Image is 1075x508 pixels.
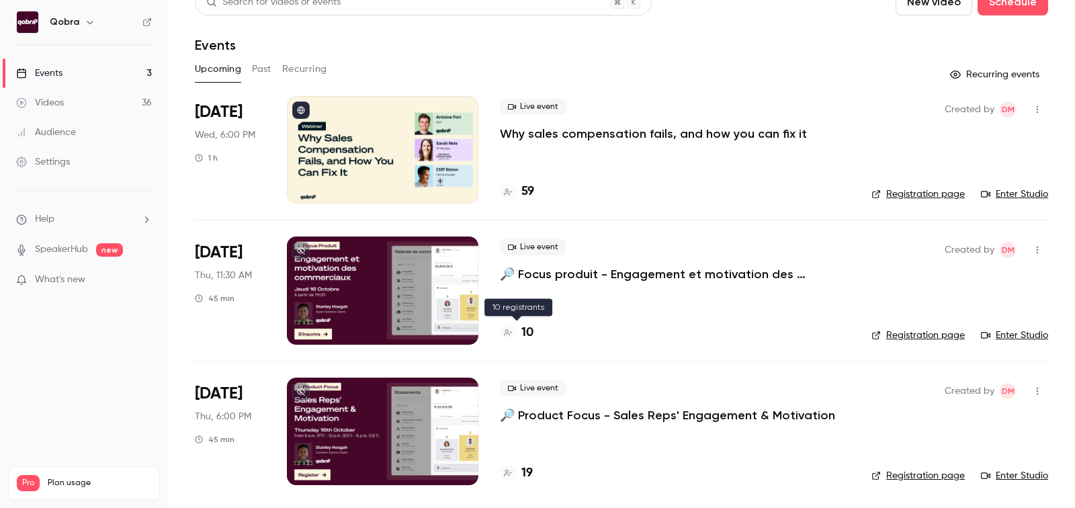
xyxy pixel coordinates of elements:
[981,329,1048,342] a: Enter Studio
[252,58,271,80] button: Past
[195,383,243,405] span: [DATE]
[195,58,241,80] button: Upcoming
[195,242,243,263] span: [DATE]
[35,212,54,226] span: Help
[16,212,152,226] li: help-dropdown-opener
[17,11,38,33] img: Qobra
[871,187,965,201] a: Registration page
[981,187,1048,201] a: Enter Studio
[195,128,255,142] span: Wed, 6:00 PM
[96,243,123,257] span: new
[35,273,85,287] span: What's new
[945,242,994,258] span: Created by
[945,101,994,118] span: Created by
[500,99,566,115] span: Live event
[195,378,265,485] div: Oct 16 Thu, 6:00 PM (Europe/Paris)
[871,329,965,342] a: Registration page
[195,237,265,344] div: Oct 16 Thu, 11:30 AM (Europe/Paris)
[16,96,64,110] div: Videos
[981,469,1048,482] a: Enter Studio
[500,126,807,142] a: Why sales compensation fails, and how you can fix it
[195,153,218,163] div: 1 h
[500,239,566,255] span: Live event
[282,58,327,80] button: Recurring
[195,96,265,204] div: Oct 8 Wed, 6:00 PM (Europe/Paris)
[16,126,76,139] div: Audience
[500,183,534,201] a: 59
[16,155,70,169] div: Settings
[944,64,1048,85] button: Recurring events
[17,475,40,491] span: Pro
[1002,383,1015,399] span: DM
[945,383,994,399] span: Created by
[35,243,88,257] a: SpeakerHub
[500,324,533,342] a: 10
[500,266,850,282] a: 🔎 Focus produit - Engagement et motivation des commerciaux
[50,15,79,29] h6: Qobra
[521,324,533,342] h4: 10
[1000,242,1016,258] span: Dylan Manceau
[48,478,151,489] span: Plan usage
[195,269,252,282] span: Thu, 11:30 AM
[1002,242,1015,258] span: DM
[521,183,534,201] h4: 59
[195,37,236,53] h1: Events
[500,407,835,423] a: 🔎 Product Focus - Sales Reps' Engagement & Motivation
[195,293,234,304] div: 45 min
[195,410,251,423] span: Thu, 6:00 PM
[16,67,62,80] div: Events
[195,101,243,123] span: [DATE]
[1000,101,1016,118] span: Dylan Manceau
[1000,383,1016,399] span: Dylan Manceau
[521,464,533,482] h4: 19
[1002,101,1015,118] span: DM
[500,464,533,482] a: 19
[195,434,234,445] div: 45 min
[500,380,566,396] span: Live event
[871,469,965,482] a: Registration page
